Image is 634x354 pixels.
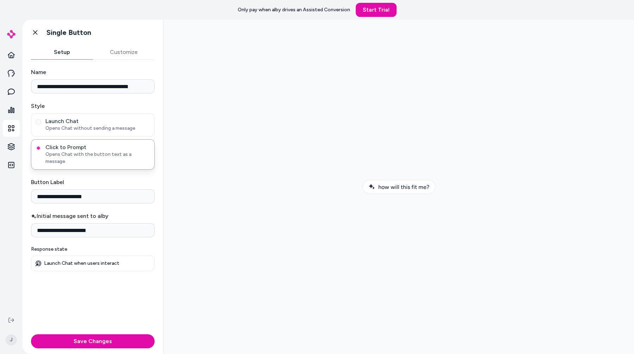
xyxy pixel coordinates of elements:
label: Name [31,68,155,77]
p: Launch Chat when users interact [44,260,119,267]
button: Setup [31,45,93,59]
span: Opens Chat with the button text as a message [45,151,150,165]
button: Customize [93,45,155,59]
label: Button Label [31,178,155,187]
span: Launch Chat [45,118,150,125]
a: Start Trial [356,3,397,17]
label: Style [31,102,155,110]
span: Opens Chat without sending a message [45,125,150,132]
p: Only pay when alby drives an Assisted Conversion [238,6,350,13]
button: Save Changes [31,334,155,348]
button: J [4,329,18,351]
h1: Single Button [46,28,91,37]
img: alby Logo [7,30,15,38]
p: Response state [31,246,155,253]
label: Initial message sent to alby [31,212,155,220]
button: Click to PromptOpens Chat with the button text as a message [36,145,41,151]
span: Click to Prompt [45,144,150,151]
button: Launch ChatOpens Chat without sending a message [36,119,41,125]
span: J [6,334,17,346]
